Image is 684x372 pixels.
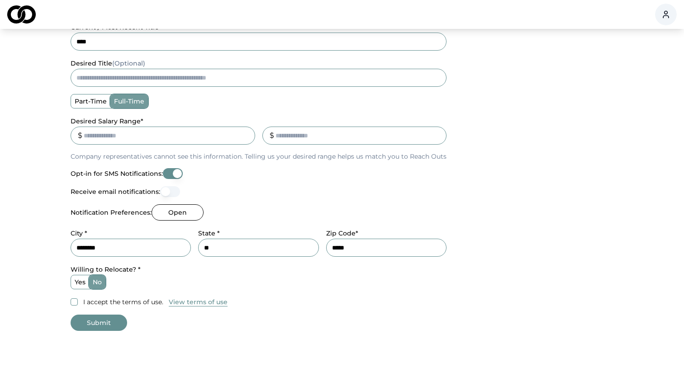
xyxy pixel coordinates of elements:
[71,188,160,195] label: Receive email notifications:
[152,204,204,221] button: Open
[262,117,266,125] label: _
[71,265,141,273] label: Willing to Relocate? *
[83,297,163,306] label: I accept the terms of use.
[71,117,143,125] label: Desired Salary Range *
[112,59,145,67] span: (Optional)
[71,170,163,177] label: Opt-in for SMS Notifications:
[71,152,446,161] p: Company representatives cannot see this information. Telling us your desired range helps us match...
[7,5,36,24] img: logo
[169,297,228,307] a: View terms of use
[71,209,152,216] label: Notification Preferences:
[326,229,358,237] label: Zip Code*
[71,275,89,289] label: yes
[78,130,82,141] div: $
[71,229,87,237] label: City *
[71,315,127,331] button: Submit
[71,59,145,67] label: desired title
[110,94,148,108] label: full-time
[89,275,105,289] label: no
[169,297,228,306] button: View terms of use
[71,94,110,108] label: part-time
[270,130,274,141] div: $
[198,229,220,237] label: State *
